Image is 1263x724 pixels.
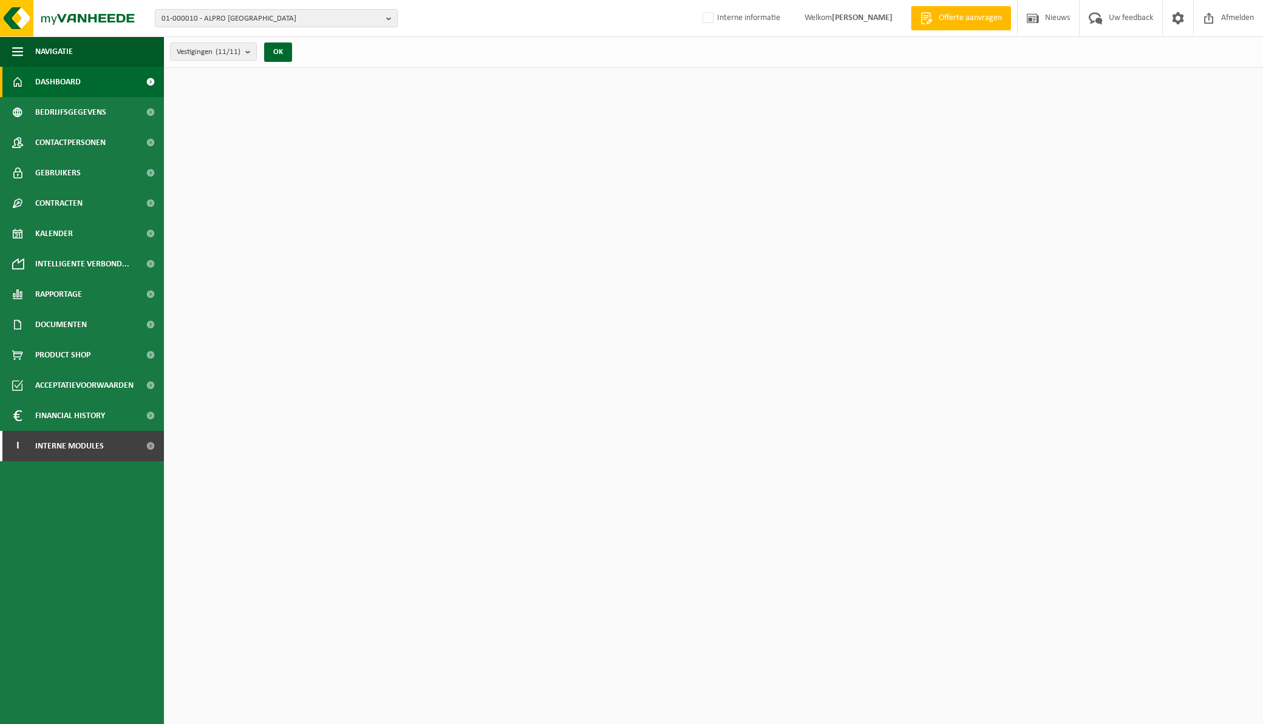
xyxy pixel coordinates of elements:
span: Contracten [35,188,83,218]
span: Dashboard [35,67,81,97]
span: Offerte aanvragen [936,12,1005,24]
label: Interne informatie [700,9,780,27]
span: Contactpersonen [35,127,106,158]
span: Gebruikers [35,158,81,188]
span: Intelligente verbond... [35,249,129,279]
span: Rapportage [35,279,82,310]
count: (11/11) [216,48,240,56]
button: OK [264,42,292,62]
span: 01-000010 - ALPRO [GEOGRAPHIC_DATA] [162,10,381,28]
a: Offerte aanvragen [911,6,1011,30]
strong: [PERSON_NAME] [832,13,893,22]
span: Interne modules [35,431,104,461]
span: Financial History [35,401,105,431]
span: Vestigingen [177,43,240,61]
span: Product Shop [35,340,90,370]
span: Kalender [35,218,73,249]
button: 01-000010 - ALPRO [GEOGRAPHIC_DATA] [155,9,398,27]
span: Bedrijfsgegevens [35,97,106,127]
button: Vestigingen(11/11) [170,42,257,61]
span: I [12,431,23,461]
span: Documenten [35,310,87,340]
span: Navigatie [35,36,73,67]
span: Acceptatievoorwaarden [35,370,134,401]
